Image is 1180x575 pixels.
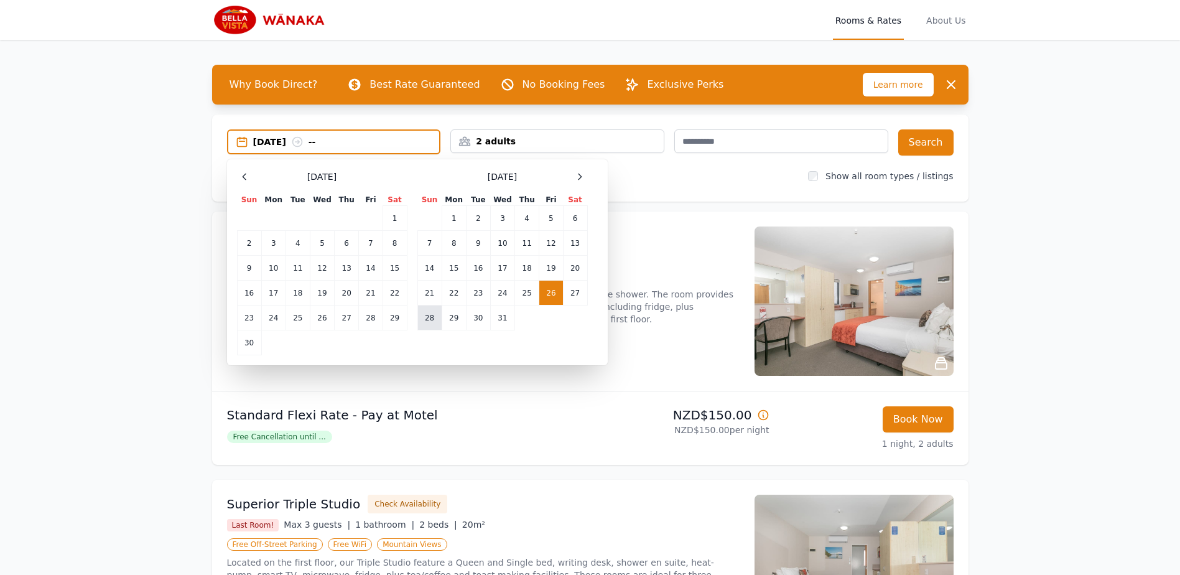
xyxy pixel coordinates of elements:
th: Tue [466,194,490,206]
td: 14 [417,256,442,281]
td: 26 [310,306,334,330]
p: NZD$150.00 [595,406,769,424]
td: 4 [286,231,310,256]
span: Free WiFi [328,538,373,551]
td: 1 [442,206,466,231]
td: 14 [359,256,383,281]
th: Thu [335,194,359,206]
td: 27 [563,281,587,306]
button: Book Now [883,406,954,432]
td: 20 [563,256,587,281]
td: 9 [237,256,261,281]
td: 4 [515,206,539,231]
th: Mon [442,194,466,206]
span: Free Off-Street Parking [227,538,323,551]
td: 2 [237,231,261,256]
td: 5 [310,231,334,256]
button: Check Availability [368,495,447,513]
th: Sun [417,194,442,206]
td: 30 [466,306,490,330]
div: [DATE] -- [253,136,440,148]
td: 20 [335,281,359,306]
td: 24 [490,281,514,306]
td: 23 [237,306,261,330]
td: 21 [359,281,383,306]
td: 11 [286,256,310,281]
td: 10 [261,256,286,281]
td: 16 [237,281,261,306]
td: 24 [261,306,286,330]
th: Mon [261,194,286,206]
span: 20m² [462,520,485,530]
th: Tue [286,194,310,206]
span: Learn more [863,73,934,96]
td: 28 [417,306,442,330]
td: 6 [335,231,359,256]
td: 12 [310,256,334,281]
p: Standard Flexi Rate - Pay at Motel [227,406,585,424]
td: 18 [515,256,539,281]
td: 3 [261,231,286,256]
td: 23 [466,281,490,306]
th: Fri [539,194,563,206]
td: 13 [563,231,587,256]
td: 10 [490,231,514,256]
p: 1 night, 2 adults [779,437,954,450]
td: 17 [261,281,286,306]
td: 19 [310,281,334,306]
th: Sun [237,194,261,206]
td: 26 [539,281,563,306]
h3: Superior Triple Studio [227,495,361,513]
span: Why Book Direct? [220,72,328,97]
span: [DATE] [307,171,337,183]
td: 22 [442,281,466,306]
td: 27 [335,306,359,330]
td: 30 [237,330,261,355]
td: 28 [359,306,383,330]
th: Wed [310,194,334,206]
th: Wed [490,194,514,206]
td: 7 [359,231,383,256]
td: 5 [539,206,563,231]
td: 29 [442,306,466,330]
td: 25 [515,281,539,306]
p: Best Rate Guaranteed [369,77,480,92]
td: 25 [286,306,310,330]
div: 2 adults [451,135,664,147]
td: 12 [539,231,563,256]
td: 3 [490,206,514,231]
td: 17 [490,256,514,281]
span: 1 bathroom | [355,520,414,530]
th: Sat [383,194,407,206]
td: 2 [466,206,490,231]
td: 6 [563,206,587,231]
td: 31 [490,306,514,330]
th: Fri [359,194,383,206]
p: No Booking Fees [523,77,605,92]
td: 22 [383,281,407,306]
p: Exclusive Perks [647,77,723,92]
td: 29 [383,306,407,330]
td: 8 [442,231,466,256]
span: [DATE] [488,171,517,183]
td: 15 [383,256,407,281]
span: Mountain Views [377,538,447,551]
td: 15 [442,256,466,281]
td: 11 [515,231,539,256]
td: 21 [417,281,442,306]
label: Show all room types / listings [825,171,953,181]
span: Last Room! [227,519,279,531]
p: NZD$150.00 per night [595,424,769,436]
td: 8 [383,231,407,256]
td: 7 [417,231,442,256]
th: Sat [563,194,587,206]
th: Thu [515,194,539,206]
span: Max 3 guests | [284,520,350,530]
td: 1 [383,206,407,231]
span: 2 beds | [419,520,457,530]
button: Search [898,129,954,156]
td: 19 [539,256,563,281]
td: 9 [466,231,490,256]
img: Bella Vista Wanaka [212,5,332,35]
td: 18 [286,281,310,306]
